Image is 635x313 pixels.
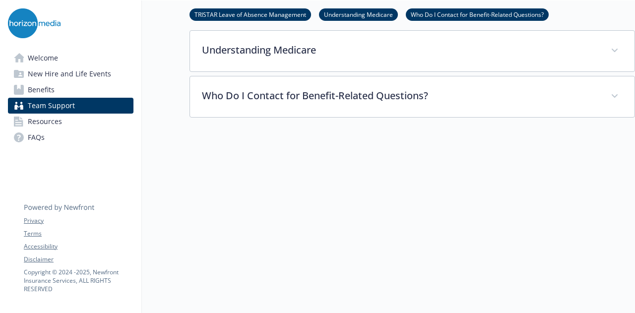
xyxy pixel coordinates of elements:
[24,242,133,251] a: Accessibility
[24,229,133,238] a: Terms
[8,114,133,129] a: Resources
[28,66,111,82] span: New Hire and Life Events
[190,9,311,19] a: TRISTAR Leave of Absence Management
[28,82,55,98] span: Benefits
[8,50,133,66] a: Welcome
[28,98,75,114] span: Team Support
[8,82,133,98] a: Benefits
[319,9,398,19] a: Understanding Medicare
[28,114,62,129] span: Resources
[8,129,133,145] a: FAQs
[28,50,58,66] span: Welcome
[24,216,133,225] a: Privacy
[24,255,133,264] a: Disclaimer
[202,88,599,103] p: Who Do I Contact for Benefit-Related Questions?
[190,76,635,117] div: Who Do I Contact for Benefit-Related Questions?
[190,31,635,71] div: Understanding Medicare
[8,98,133,114] a: Team Support
[406,9,549,19] a: Who Do I Contact for Benefit-Related Questions?
[202,43,599,58] p: Understanding Medicare
[28,129,45,145] span: FAQs
[24,268,133,293] p: Copyright © 2024 - 2025 , Newfront Insurance Services, ALL RIGHTS RESERVED
[8,66,133,82] a: New Hire and Life Events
